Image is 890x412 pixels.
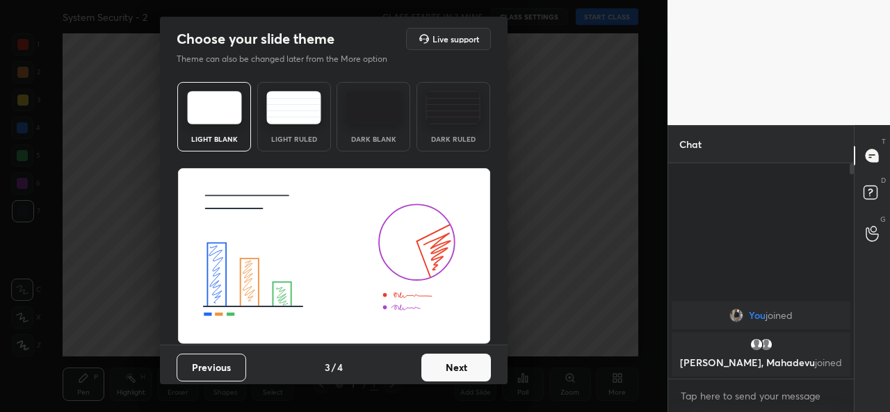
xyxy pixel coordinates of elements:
[766,310,793,321] span: joined
[881,175,886,186] p: D
[177,168,491,345] img: lightThemeBanner.fbc32fad.svg
[346,91,401,124] img: darkTheme.f0cc69e5.svg
[750,338,763,352] img: default.png
[177,30,334,48] h2: Choose your slide theme
[177,354,246,381] button: Previous
[759,338,773,352] img: default.png
[668,126,713,163] p: Chat
[177,53,402,65] p: Theme can also be changed later from the More option
[749,310,766,321] span: You
[426,91,480,124] img: darkRuledTheme.de295e13.svg
[668,299,854,379] div: grid
[332,360,336,374] h4: /
[346,135,401,142] div: Dark Blank
[432,35,479,43] h5: Live support
[880,214,886,224] p: G
[680,357,842,368] p: [PERSON_NAME], Mahadevu
[337,360,343,374] h4: 4
[186,135,242,142] div: Light Blank
[815,356,842,369] span: joined
[729,308,743,322] img: fd3d1c1d6ced4e678e73908509670805.jpg
[882,136,886,147] p: T
[187,91,242,124] img: lightTheme.e5ed3b09.svg
[266,91,321,124] img: lightRuledTheme.5fabf969.svg
[426,135,481,142] div: Dark Ruled
[266,135,322,142] div: Light Ruled
[325,360,330,374] h4: 3
[421,354,491,381] button: Next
